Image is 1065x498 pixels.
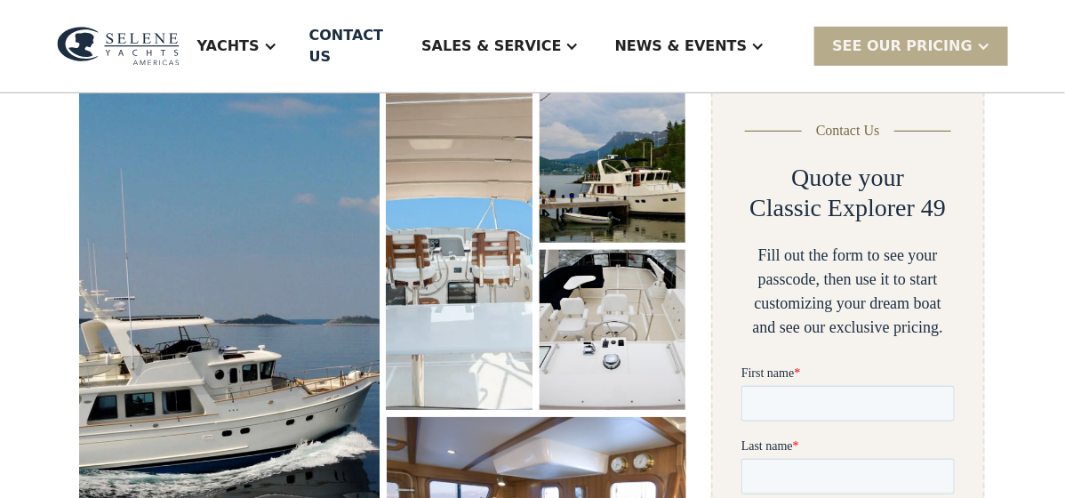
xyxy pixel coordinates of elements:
div: SEE Our Pricing [832,36,973,57]
img: 50 foot motor yacht [540,250,686,410]
div: News & EVENTS [615,36,748,57]
div: Sales & Service [421,36,561,57]
a: open lightbox [387,83,532,410]
div: Contact Us [816,120,880,141]
div: News & EVENTS [597,11,783,82]
a: open lightbox [540,250,685,410]
a: open lightbox [540,83,685,243]
div: SEE Our Pricing [814,27,1008,65]
h2: Quote your [791,163,904,193]
div: Yachts [180,11,295,82]
h2: Classic Explorer 49 [749,193,946,223]
img: 50 foot motor yacht [540,83,685,243]
div: Yachts [197,36,260,57]
div: Sales & Service [404,11,597,82]
div: Contact US [309,25,390,68]
img: logo [57,27,180,67]
div: Fill out the form to see your passcode, then use it to start customizing your dream boat and see ... [741,244,955,340]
